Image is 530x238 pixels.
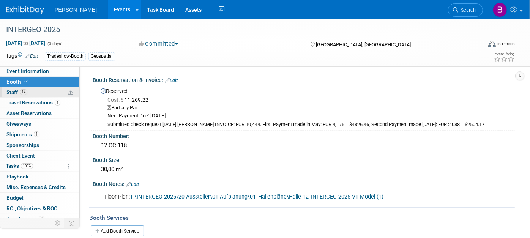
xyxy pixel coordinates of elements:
[98,140,509,151] div: 12 OC 118
[6,216,44,222] span: Attachments
[0,161,79,171] a: Tasks100%
[6,142,39,148] span: Sponsorships
[107,97,125,103] span: Cost: $
[93,178,515,188] div: Booth Notes:
[6,163,33,169] span: Tasks
[0,172,79,182] a: Playbook
[107,121,509,128] div: Submitted check request [DATE] [PERSON_NAME] INVOICE: EUR 10,444. First Payment made in May: EUR ...
[64,218,80,228] td: Toggle Event Tabs
[440,39,515,51] div: Event Format
[130,194,383,200] a: T:\INTERGEO 2025\20 Aussteller\01 Aufplanung\01_Hallenpläne\Halle 12_INTERGEO 2025 V1 Model (1)
[0,140,79,150] a: Sponsorships
[39,216,44,222] span: 4
[0,66,79,76] a: Event Information
[107,97,151,103] span: 11,269.22
[126,182,139,187] a: Edit
[99,189,433,205] div: Floor Plan:
[6,205,57,211] span: ROI, Objectives & ROO
[0,182,79,192] a: Misc. Expenses & Credits
[51,218,64,228] td: Personalize Event Tab Strip
[6,195,24,201] span: Budget
[0,151,79,161] a: Client Event
[494,52,514,56] div: Event Rating
[0,108,79,118] a: Asset Reservations
[6,131,39,137] span: Shipments
[47,41,63,46] span: (3 days)
[98,164,509,175] div: 30,00 m²
[53,7,97,13] span: [PERSON_NAME]
[45,52,86,60] div: Tradeshow-Booth
[165,78,178,83] a: Edit
[6,121,31,127] span: Giveaways
[22,40,29,46] span: to
[68,89,73,96] span: Potential Scheduling Conflict -- at least one attendee is tagged in another overlapping event.
[0,129,79,140] a: Shipments1
[6,184,66,190] span: Misc. Expenses & Credits
[25,54,38,59] a: Edit
[6,68,49,74] span: Event Information
[6,40,46,47] span: [DATE] [DATE]
[107,104,509,112] div: Partially Paid
[93,131,515,140] div: Booth Number:
[6,52,38,61] td: Tags
[3,23,472,36] div: INTERGEO 2025
[316,42,411,47] span: [GEOGRAPHIC_DATA], [GEOGRAPHIC_DATA]
[6,173,28,180] span: Playbook
[136,40,181,48] button: Committed
[6,89,27,95] span: Staff
[6,110,52,116] span: Asset Reservations
[34,131,39,137] span: 1
[0,87,79,98] a: Staff14
[20,89,27,95] span: 14
[6,6,44,14] img: ExhibitDay
[497,41,515,47] div: In-Person
[493,3,507,17] img: Buse Onen
[93,74,515,84] div: Booth Reservation & Invoice:
[0,98,79,108] a: Travel Reservations1
[21,163,33,169] span: 100%
[0,203,79,214] a: ROI, Objectives & ROO
[89,214,515,222] div: Booth Services
[0,214,79,224] a: Attachments4
[107,112,509,120] div: Next Payment Due: [DATE]
[6,99,60,106] span: Travel Reservations
[98,85,509,128] div: Reserved
[6,79,30,85] span: Booth
[24,79,28,84] i: Booth reservation complete
[458,7,476,13] span: Search
[93,154,515,164] div: Booth Size:
[55,100,60,106] span: 1
[0,119,79,129] a: Giveaways
[0,193,79,203] a: Budget
[88,52,115,60] div: Geospatial
[448,3,483,17] a: Search
[0,77,79,87] a: Booth
[6,153,35,159] span: Client Event
[91,225,144,236] a: Add Booth Service
[488,41,496,47] img: Format-Inperson.png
